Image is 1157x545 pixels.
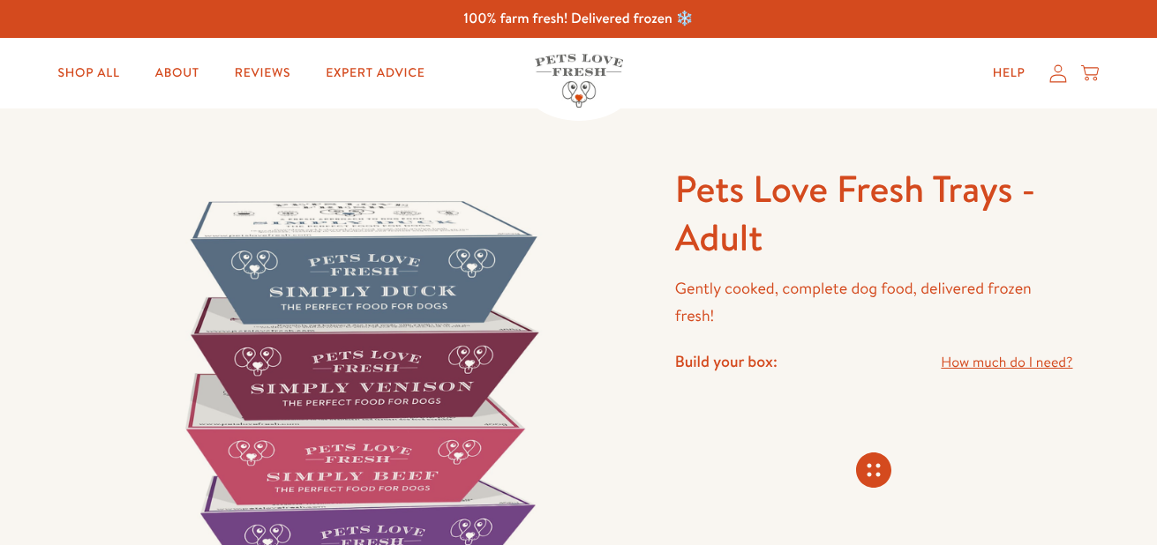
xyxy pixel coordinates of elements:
h1: Pets Love Fresh Trays - Adult [675,165,1073,261]
a: About [141,56,214,91]
a: Help [979,56,1040,91]
p: Gently cooked, complete dog food, delivered frozen fresh! [675,275,1073,329]
img: Pets Love Fresh [535,54,623,108]
h4: Build your box: [675,351,778,371]
a: Expert Advice [312,56,439,91]
a: Reviews [221,56,304,91]
a: How much do I need? [941,351,1072,375]
svg: Connecting store [856,452,891,488]
a: Shop All [44,56,134,91]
